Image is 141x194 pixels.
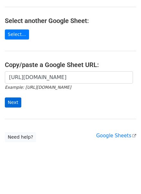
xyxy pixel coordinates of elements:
[5,71,133,84] input: Paste your Google Sheet URL here
[96,133,136,139] a: Google Sheets
[109,163,141,194] iframe: Chat Widget
[5,61,136,69] h4: Copy/paste a Google Sheet URL:
[5,132,36,142] a: Need help?
[5,85,71,90] small: Example: [URL][DOMAIN_NAME]
[5,17,136,25] h4: Select another Google Sheet:
[5,97,21,108] input: Next
[5,29,29,40] a: Select...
